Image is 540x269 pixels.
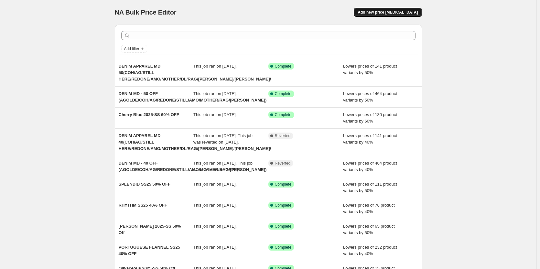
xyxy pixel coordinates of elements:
[343,182,397,193] span: Lowers prices of 111 product variants by 50%
[343,224,395,235] span: Lowers prices of 65 product variants by 50%
[119,64,271,81] span: DENIM APPAREL MD 50(COH/AG/STILL HERE/REDONE/AMO/MOTHER/DL/RAG/[PERSON_NAME]/[PERSON_NAME]/
[115,9,177,16] span: NA Bulk Price Editor
[343,203,395,214] span: Lowers prices of 76 product variants by 40%
[275,112,291,117] span: Complete
[124,46,139,51] span: Add filter
[119,182,170,187] span: SPLENDID SS25 50% OFF
[193,203,237,208] span: This job ran on [DATE].
[358,10,418,15] span: Add new price [MEDICAL_DATA]
[193,182,237,187] span: This job ran on [DATE].
[193,112,237,117] span: This job ran on [DATE].
[343,112,397,124] span: Lowers prices of 130 product variants by 60%
[343,161,397,172] span: Lowers prices of 464 product variants by 40%
[275,182,291,187] span: Complete
[275,245,291,250] span: Complete
[275,161,291,166] span: Reverted
[119,133,271,151] span: DENIM APPAREL MD 40(COH/AG/STILL HERE/REDONE/AMO/MOTHER/DL/RAG/[PERSON_NAME]/[PERSON_NAME]/
[343,64,397,75] span: Lowers prices of 141 product variants by 50%
[343,133,397,145] span: Lowers prices of 141 product variants by 40%
[193,133,253,145] span: This job ran on [DATE]. This job was reverted on [DATE].
[193,91,237,96] span: This job ran on [DATE].
[119,161,267,172] span: DENIM MD - 40 OFF (AGOLDE/COH/AG/REDONE/STILL/AMO/MOTHER/RAG/[PERSON_NAME])
[121,45,147,53] button: Add filter
[275,64,291,69] span: Complete
[193,161,253,172] span: This job ran on [DATE]. This job was reverted on [DATE].
[119,245,180,256] span: PORTUGUESE FLANNEL SS25 40% OFF
[193,64,237,69] span: This job ran on [DATE].
[119,203,167,208] span: RHYTHM SS25 40% OFF
[343,245,397,256] span: Lowers prices of 232 product variants by 40%
[193,224,237,229] span: This job ran on [DATE].
[119,112,179,117] span: Cherry Blue 2025-SS 60% OFF
[119,91,267,102] span: DENIM MD - 50 OFF (AGOLDE/COH/AG/REDONE/STILL/AMO/MOTHER/RAG/[PERSON_NAME])
[275,133,291,138] span: Reverted
[275,91,291,96] span: Complete
[343,91,397,102] span: Lowers prices of 464 product variants by 50%
[354,8,422,17] button: Add new price [MEDICAL_DATA]
[275,203,291,208] span: Complete
[193,245,237,250] span: This job ran on [DATE].
[119,224,181,235] span: [PERSON_NAME] 2025-SS 50% Off
[275,224,291,229] span: Complete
